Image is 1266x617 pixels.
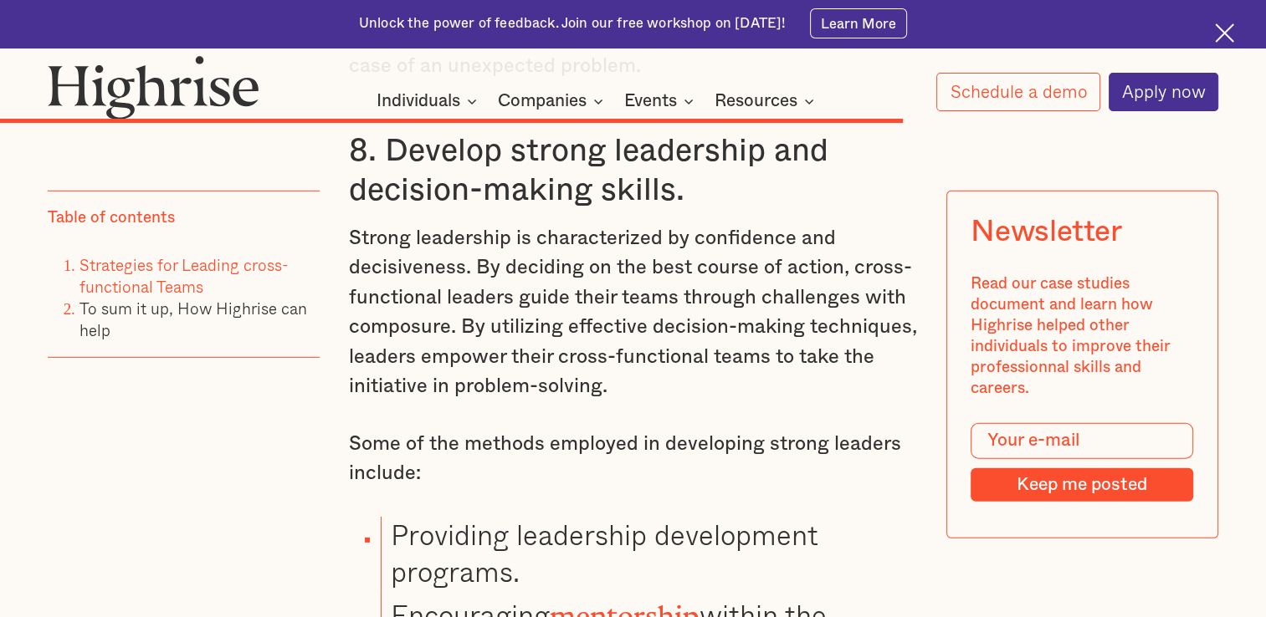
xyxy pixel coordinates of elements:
[971,422,1194,501] form: Modal Form
[349,131,918,211] h3: 8. Develop strong leadership and decision-making skills.
[624,91,677,111] div: Events
[971,214,1122,248] div: Newsletter
[971,467,1194,501] input: Keep me posted
[381,517,918,590] li: Providing leadership development programs.
[1109,73,1219,111] a: Apply now
[349,224,918,402] p: Strong leadership is characterized by confidence and decisiveness. By deciding on the best course...
[359,14,786,33] div: Unlock the power of feedback. Join our free workshop on [DATE]!
[79,295,307,341] a: To sum it up, How Highrise can help
[377,91,482,111] div: Individuals
[48,55,259,119] img: Highrise logo
[715,91,797,111] div: Resources
[810,8,908,38] a: Learn More
[1215,23,1234,43] img: Cross icon
[79,252,289,298] a: Strategies for Leading cross-functional Teams
[498,91,587,111] div: Companies
[349,430,918,489] p: Some of the methods employed in developing strong leaders include:
[498,91,608,111] div: Companies
[971,422,1194,458] input: Your e-mail
[624,91,699,111] div: Events
[377,91,460,111] div: Individuals
[971,273,1194,399] div: Read our case studies document and learn how Highrise helped other individuals to improve their p...
[936,73,1100,111] a: Schedule a demo
[715,91,819,111] div: Resources
[48,207,175,227] div: Table of contents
